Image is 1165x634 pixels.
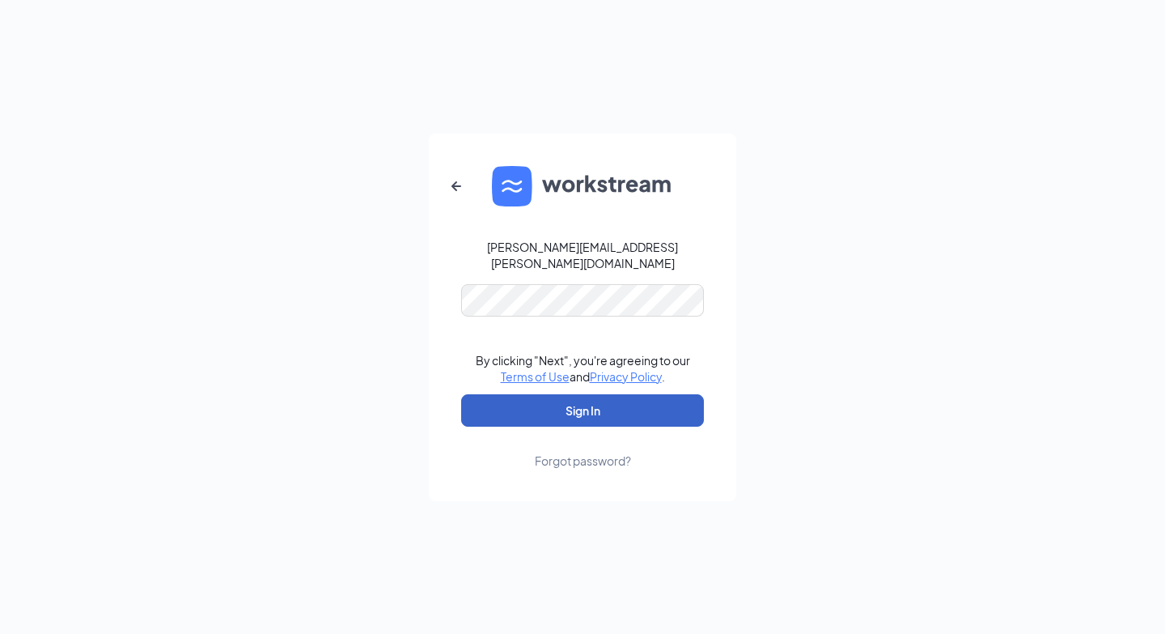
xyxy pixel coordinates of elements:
[501,369,570,384] a: Terms of Use
[535,453,631,469] div: Forgot password?
[437,167,476,206] button: ArrowLeftNew
[461,394,704,427] button: Sign In
[447,177,466,196] svg: ArrowLeftNew
[476,352,690,385] div: By clicking "Next", you're agreeing to our and .
[492,166,673,206] img: WS logo and Workstream text
[461,239,704,271] div: [PERSON_NAME][EMAIL_ADDRESS][PERSON_NAME][DOMAIN_NAME]
[535,427,631,469] a: Forgot password?
[590,369,662,384] a: Privacy Policy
